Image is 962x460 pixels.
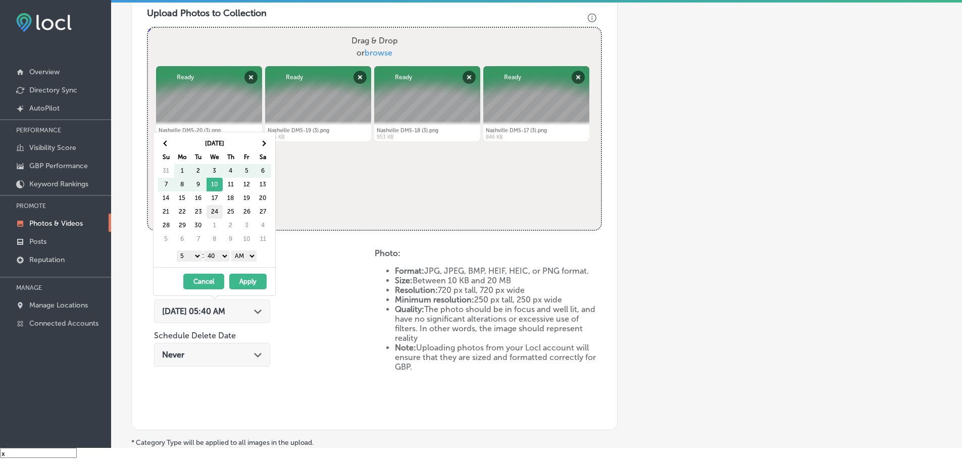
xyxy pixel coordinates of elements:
button: Cancel [183,274,224,289]
strong: Resolution: [395,285,438,295]
strong: Minimum resolution: [395,295,474,304]
th: Sa [255,150,271,164]
td: 3 [207,164,223,178]
p: GBP Performance [29,162,88,170]
td: 2 [190,164,207,178]
p: Overview [29,68,60,76]
strong: Quality: [395,304,424,314]
td: 21 [158,205,174,219]
th: Mo [174,150,190,164]
th: [DATE] [174,137,255,150]
td: 6 [174,232,190,246]
td: 13 [255,178,271,191]
td: 4 [223,164,239,178]
td: 26 [239,205,255,219]
td: 5 [239,164,255,178]
p: Visibility Score [29,143,76,152]
td: 7 [158,178,174,191]
td: 24 [207,205,223,219]
td: 27 [255,205,271,219]
span: browse [365,48,392,58]
strong: Note: [395,343,416,352]
td: 28 [158,219,174,232]
td: 3 [239,219,255,232]
td: 18 [223,191,239,205]
td: 11 [223,178,239,191]
td: 17 [207,191,223,205]
span: [DATE] 05:40 AM [162,306,225,316]
p: Directory Sync [29,86,77,94]
th: Th [223,150,239,164]
td: 5 [158,232,174,246]
td: 20 [255,191,271,205]
img: fda3e92497d09a02dc62c9cd864e3231.png [16,13,72,32]
td: 8 [174,178,190,191]
p: AutoPilot [29,104,60,113]
td: 23 [190,205,207,219]
td: 25 [223,205,239,219]
li: The photo should be in focus and well lit, and have no significant alterations or excessive use o... [395,304,602,343]
td: 30 [190,219,207,232]
td: 19 [239,191,255,205]
span: Never [162,350,184,360]
li: JPG, JPEG, BMP, HEIF, HEIC, or PNG format. [395,266,602,276]
th: We [207,150,223,164]
td: 9 [190,178,207,191]
td: 15 [174,191,190,205]
strong: Size: [395,276,413,285]
th: Tu [190,150,207,164]
li: 250 px tall, 250 px wide [395,295,602,304]
button: Apply [229,274,267,289]
p: * Category Type will be applied to all images in the upload. ** Only 1 image per upload when sele... [131,438,942,455]
td: 29 [174,219,190,232]
li: Between 10 KB and 20 MB [395,276,602,285]
td: 10 [239,232,255,246]
td: 22 [174,205,190,219]
p: Reputation [29,255,65,264]
p: Keyword Rankings [29,180,88,188]
p: Photos & Videos [29,219,83,228]
td: 4 [255,219,271,232]
li: 720 px tall, 720 px wide [395,285,602,295]
td: 31 [158,164,174,178]
strong: Format: [395,266,424,276]
div: : [158,248,275,263]
td: 1 [174,164,190,178]
td: 6 [255,164,271,178]
th: Fr [239,150,255,164]
td: 2 [223,219,239,232]
li: Uploading photos from your Locl account will ensure that they are sized and formatted correctly f... [395,343,602,372]
td: 7 [190,232,207,246]
td: 11 [255,232,271,246]
td: 16 [190,191,207,205]
th: Su [158,150,174,164]
td: 9 [223,232,239,246]
label: Drag & Drop or [347,31,402,63]
td: 14 [158,191,174,205]
td: 8 [207,232,223,246]
p: Posts [29,237,46,246]
label: Schedule Delete Date [154,331,236,340]
p: Connected Accounts [29,319,98,328]
strong: Photo: [375,248,400,258]
td: 1 [207,219,223,232]
p: Manage Locations [29,301,88,310]
td: 10 [207,178,223,191]
td: 12 [239,178,255,191]
h3: Upload Photos to Collection [147,8,602,19]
